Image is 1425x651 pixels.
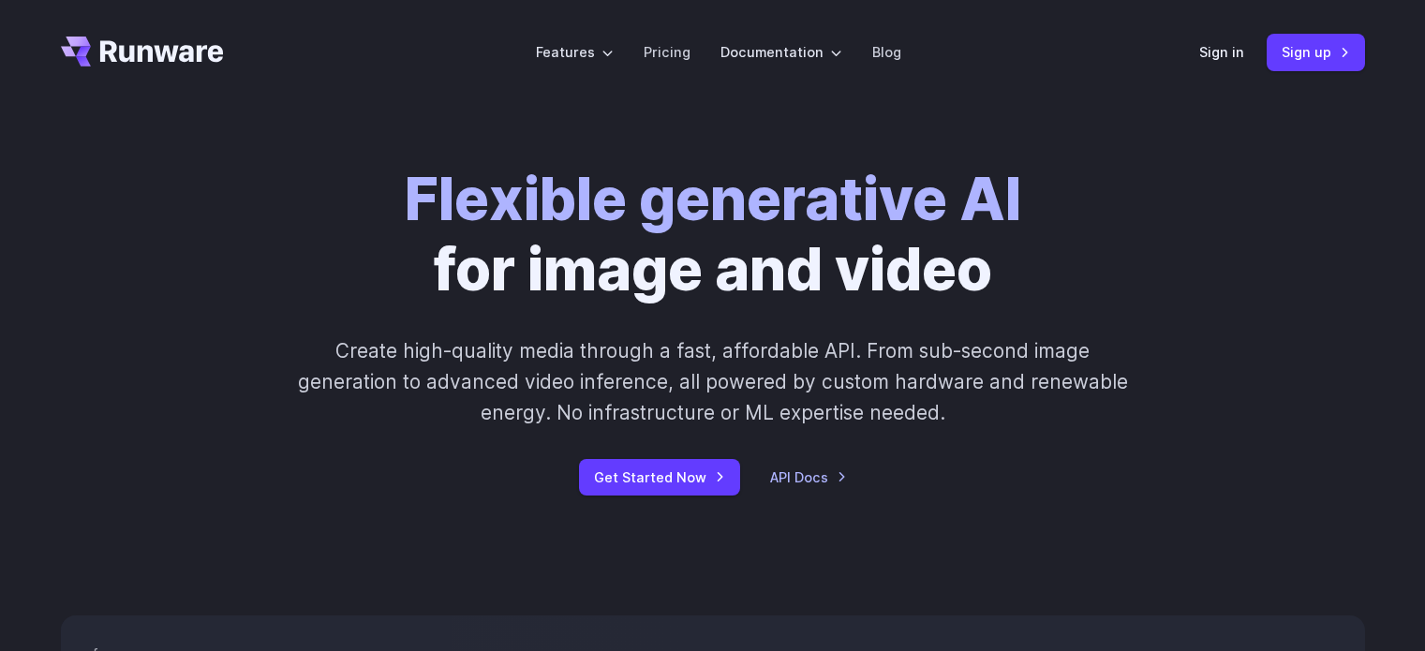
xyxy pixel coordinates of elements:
[644,41,690,63] a: Pricing
[872,41,901,63] a: Blog
[405,165,1021,305] h1: for image and video
[720,41,842,63] label: Documentation
[536,41,614,63] label: Features
[1267,34,1365,70] a: Sign up
[1199,41,1244,63] a: Sign in
[295,335,1130,429] p: Create high-quality media through a fast, affordable API. From sub-second image generation to adv...
[579,459,740,496] a: Get Started Now
[770,466,847,488] a: API Docs
[405,164,1021,234] strong: Flexible generative AI
[61,37,224,67] a: Go to /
